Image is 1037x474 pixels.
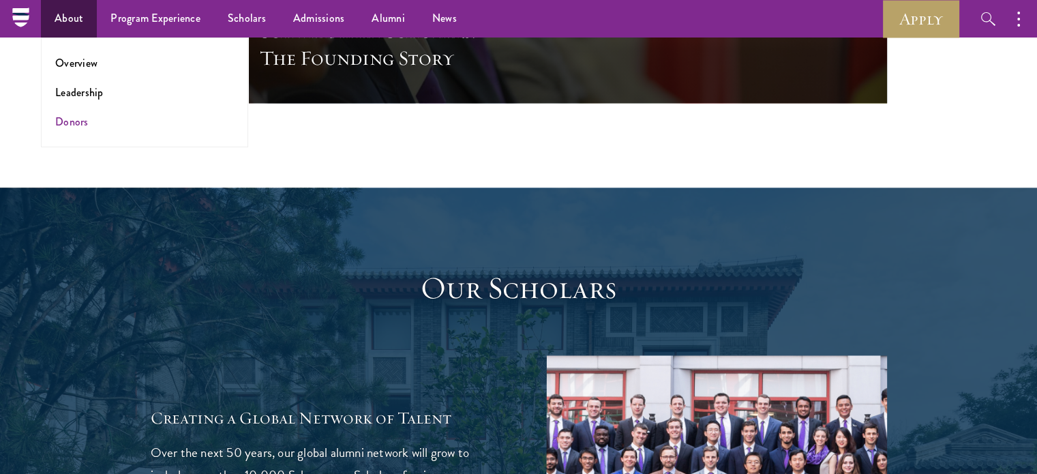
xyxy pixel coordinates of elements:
[307,269,730,308] h3: Our Scholars
[55,55,97,71] a: Overview
[151,406,492,430] h2: Creating a Global Network of Talent
[55,85,104,100] a: Leadership
[260,18,512,72] div: Schwarzman Scholars: The Founding Story
[55,114,89,130] a: Donors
